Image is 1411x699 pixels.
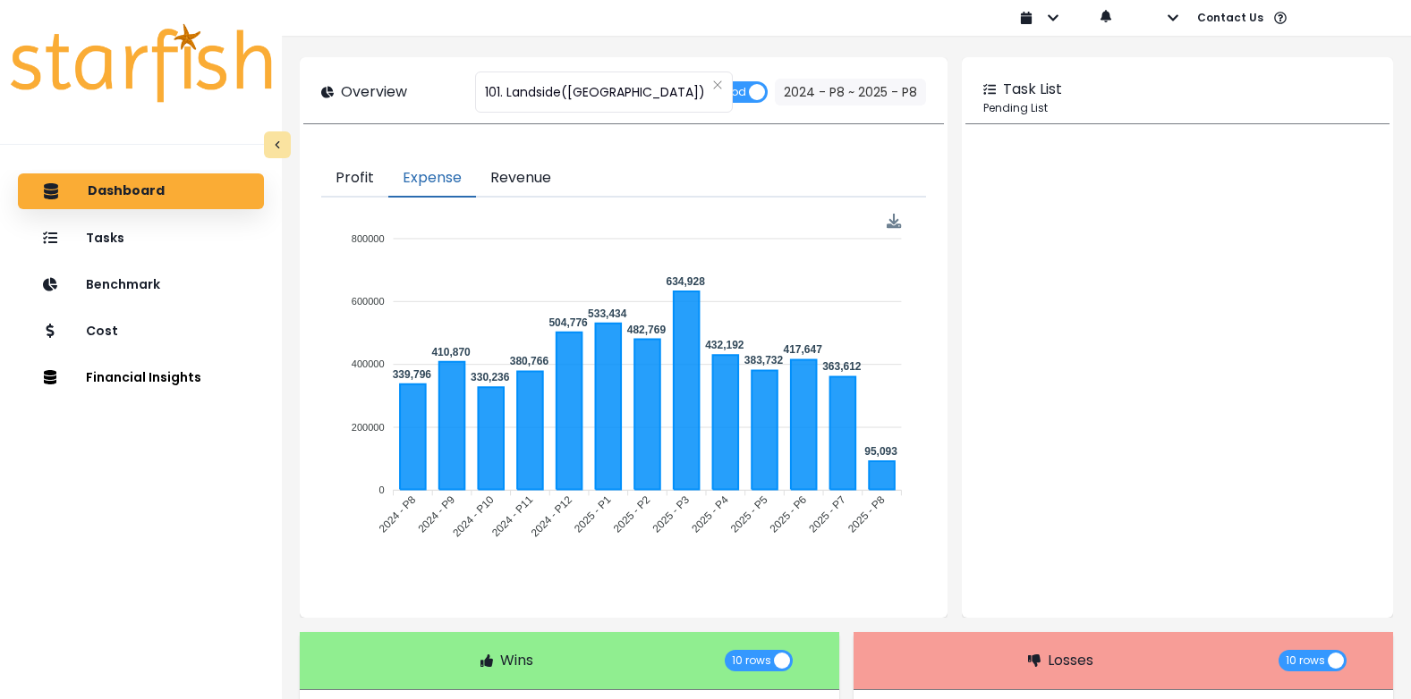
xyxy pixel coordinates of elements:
tspan: 2024 - P8 [377,493,419,535]
tspan: 2025 - P4 [690,493,732,535]
p: Losses [1048,650,1093,671]
button: Cost [18,313,264,349]
p: Wins [500,650,533,671]
p: Cost [86,324,118,339]
tspan: 2025 - P1 [573,493,615,535]
tspan: 2025 - P6 [768,493,810,535]
button: Clear [712,76,723,94]
tspan: 2024 - P10 [451,493,497,540]
p: Dashboard [88,183,165,199]
tspan: 2025 - P2 [611,493,653,535]
tspan: 0 [379,484,385,495]
p: Benchmark [86,277,160,292]
p: Tasks [86,231,124,246]
p: Task List [1003,79,1062,100]
tspan: 400000 [352,359,385,370]
svg: close [712,80,723,90]
span: 101. Landside([GEOGRAPHIC_DATA]) [485,73,705,111]
tspan: 2025 - P3 [650,493,693,535]
span: 10 rows [1286,650,1325,671]
button: Profit [321,160,388,198]
button: Benchmark [18,266,264,302]
img: Download Expense [887,214,902,229]
tspan: 2024 - P11 [490,493,537,540]
tspan: 200000 [352,422,385,433]
tspan: 2025 - P5 [729,493,771,535]
button: Revenue [476,160,565,198]
tspan: 2024 - P9 [416,493,458,535]
button: Tasks [18,220,264,256]
button: Expense [388,160,476,198]
p: Overview [341,81,407,103]
span: 10 rows [732,650,771,671]
tspan: 800000 [352,233,385,244]
tspan: 2025 - P8 [846,493,888,535]
tspan: 600000 [352,296,385,307]
button: 2024 - P8 ~ 2025 - P8 [775,79,926,105]
tspan: 2024 - P12 [529,493,575,540]
tspan: 2025 - P7 [807,493,849,535]
button: Dashboard [18,173,264,209]
button: Financial Insights [18,359,264,395]
div: Menu [887,214,902,229]
p: Pending List [983,100,1372,116]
